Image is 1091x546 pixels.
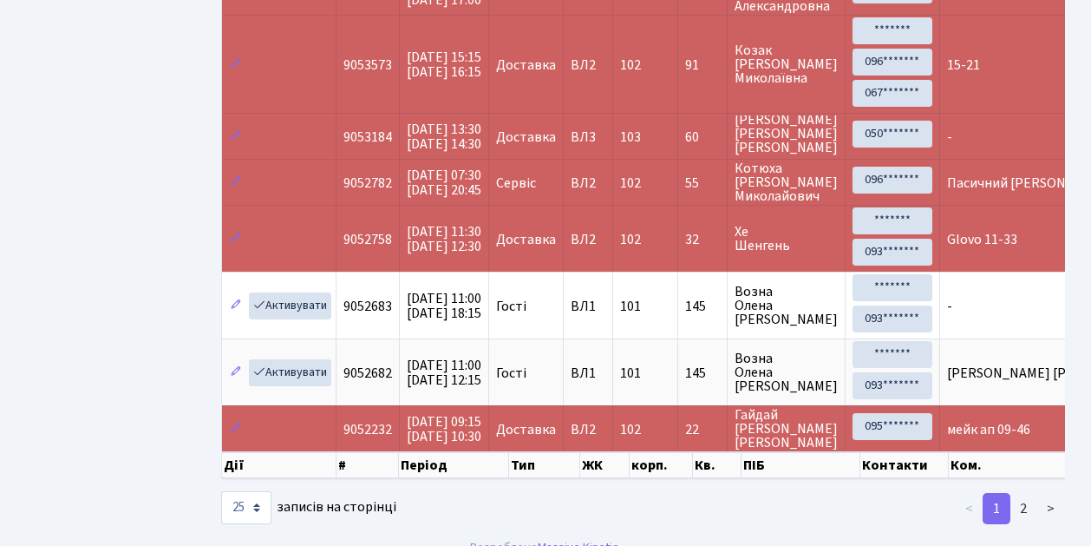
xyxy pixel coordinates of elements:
span: 102 [620,56,641,75]
span: 102 [620,230,641,249]
span: 60 [685,130,720,144]
span: [DATE] 11:00 [DATE] 18:15 [407,289,481,323]
span: 55 [685,176,720,190]
span: Гості [496,299,526,313]
span: 9052232 [343,420,392,439]
span: 101 [620,364,641,383]
span: 103 [620,128,641,147]
a: 1 [983,493,1010,524]
span: Возна Олена [PERSON_NAME] [735,285,838,326]
label: записів на сторінці [221,491,396,524]
a: Активувати [249,293,331,319]
a: Активувати [249,359,331,386]
span: Доставка [496,58,556,72]
span: ВЛ2 [571,176,605,190]
th: Тип [509,452,580,478]
span: 145 [685,366,720,380]
span: 22 [685,423,720,437]
span: 101 [620,297,641,316]
span: [DATE] 07:30 [DATE] 20:45 [407,166,481,200]
span: ВЛ1 [571,366,605,380]
span: 9052782 [343,174,392,193]
span: [DATE] 11:30 [DATE] 12:30 [407,222,481,256]
span: мейк ап 09-46 [947,420,1030,439]
span: 102 [620,174,641,193]
span: Доставка [496,130,556,144]
span: [PERSON_NAME] [PERSON_NAME] [PERSON_NAME] [735,115,838,157]
span: 145 [685,299,720,313]
th: Кв. [693,452,741,478]
a: 2 [1009,493,1037,524]
th: Контакти [860,452,949,478]
span: 9053573 [343,56,392,75]
span: Доставка [496,233,556,247]
span: 102 [620,420,641,439]
th: # [336,452,399,478]
span: 9052683 [343,297,392,316]
span: ВЛ2 [571,423,605,437]
span: 15-21 [947,56,980,75]
span: Доставка [496,423,556,437]
span: - [947,297,952,316]
span: Возна Олена [PERSON_NAME] [735,352,838,393]
span: Glovo 11-33 [947,230,1017,249]
span: Гості [496,366,526,380]
span: Хе Шенгень [735,225,838,253]
span: Сервіс [496,176,536,190]
span: [DATE] 13:30 [DATE] 14:30 [407,120,481,154]
span: ВЛ3 [571,130,605,144]
span: 32 [685,233,720,247]
span: ВЛ2 [571,58,605,72]
select: записів на сторінці [221,491,271,524]
span: [DATE] 09:15 [DATE] 10:30 [407,412,481,446]
span: [DATE] 11:00 [DATE] 12:15 [407,356,481,390]
th: корп. [630,452,693,478]
th: ПІБ [741,452,860,478]
span: 9053184 [343,128,392,147]
span: ВЛ2 [571,233,605,247]
span: - [947,128,952,147]
a: > [1036,493,1065,524]
span: 91 [685,58,720,72]
th: Період [399,452,509,478]
span: ВЛ1 [571,299,605,313]
th: Дії [222,452,336,478]
th: ЖК [580,452,630,478]
span: Козак [PERSON_NAME] Миколаївна [735,43,838,85]
span: [DATE] 15:15 [DATE] 16:15 [407,48,481,82]
span: Гайдай [PERSON_NAME] [PERSON_NAME] [735,408,838,450]
span: Котюха [PERSON_NAME] Миколайович [735,161,838,203]
span: 9052682 [343,364,392,383]
span: 9052758 [343,230,392,249]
